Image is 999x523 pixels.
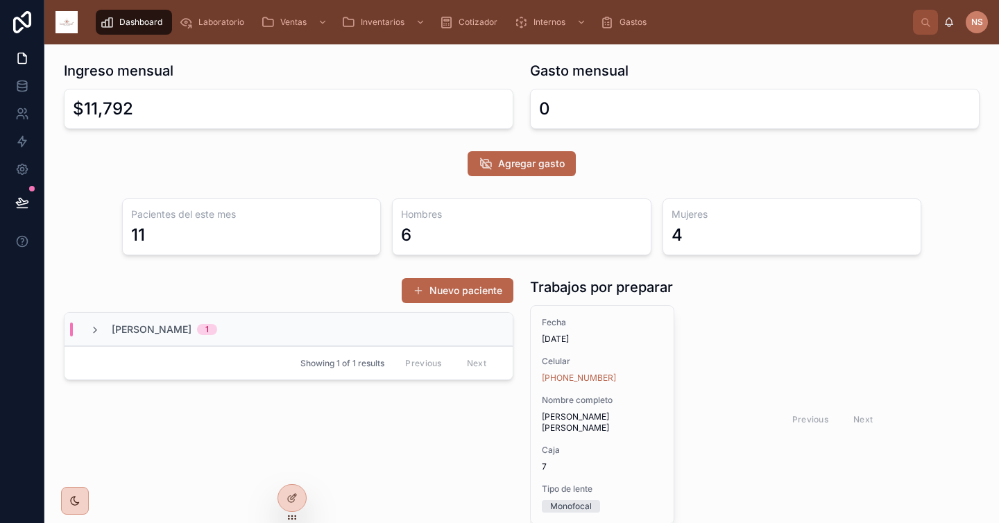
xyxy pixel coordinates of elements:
[361,17,404,28] span: Inventarios
[542,461,663,472] span: 7
[498,157,565,171] span: Agregar gasto
[198,17,244,28] span: Laboratorio
[542,317,663,328] span: Fecha
[542,483,663,495] span: Tipo de lente
[280,17,307,28] span: Ventas
[96,10,172,35] a: Dashboard
[672,224,683,246] div: 4
[337,10,432,35] a: Inventarios
[672,207,912,221] h3: Mujeres
[89,7,913,37] div: scrollable content
[401,224,411,246] div: 6
[257,10,334,35] a: Ventas
[64,61,173,80] h1: Ingreso mensual
[542,334,663,345] span: [DATE]
[300,358,384,369] span: Showing 1 of 1 results
[596,10,656,35] a: Gastos
[205,324,209,335] div: 1
[402,278,513,303] button: Nuevo paciente
[401,207,642,221] h3: Hombres
[468,151,576,176] button: Agregar gasto
[459,17,497,28] span: Cotizador
[530,61,629,80] h1: Gasto mensual
[55,11,78,33] img: App logo
[131,207,372,221] h3: Pacientes del este mes
[73,98,133,120] div: $11,792
[533,17,565,28] span: Internos
[435,10,507,35] a: Cotizador
[175,10,254,35] a: Laboratorio
[510,10,593,35] a: Internos
[539,98,550,120] div: 0
[542,411,663,434] span: [PERSON_NAME] [PERSON_NAME]
[112,323,191,336] span: [PERSON_NAME]
[542,372,616,384] a: [PHONE_NUMBER]
[119,17,162,28] span: Dashboard
[542,445,663,456] span: Caja
[620,17,647,28] span: Gastos
[530,277,673,297] h1: Trabajos por preparar
[131,224,145,246] div: 11
[550,500,592,513] div: Monofocal
[542,356,663,367] span: Celular
[971,17,983,28] span: NS
[542,395,663,406] span: Nombre completo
